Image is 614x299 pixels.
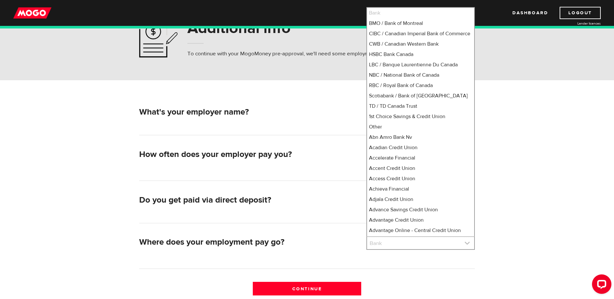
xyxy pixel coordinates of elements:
li: Advantage Credit Union [367,215,474,225]
h1: Additional info [187,20,422,37]
h2: Do you get paid via direct deposit? [139,195,361,205]
li: BMO / Bank of Montreal [367,18,474,28]
h2: What's your employer name? [139,107,361,117]
li: Accelerate Financial [367,153,474,163]
li: Other [367,122,474,132]
li: 1st Choice Savings & Credit Union [367,111,474,122]
a: Logout [560,7,601,19]
li: Bank [367,8,474,18]
img: mogo_logo-11ee424be714fa7cbb0f0f49df9e16ec.png [13,7,51,19]
li: Acadian Credit Union [367,142,474,153]
li: TD / TD Canada Trust [367,101,474,111]
li: Accent Credit Union [367,163,474,173]
li: NBC / National Bank of Canada [367,70,474,80]
li: Access Credit Union [367,173,474,184]
li: HSBC Bank Canada [367,49,474,60]
h2: Where does your employment pay go? [139,237,361,247]
li: LBC / Banque Laurentienne Du Canada [367,60,474,70]
li: AGF Trust Company [367,236,474,246]
li: Achieva Financial [367,184,474,194]
img: application-ef4f7aff46a5c1a1d42a38d909f5b40b.svg [139,19,178,58]
li: RBC / Royal Bank of Canada [367,80,474,91]
li: CIBC / Canadian Imperial Bank of Commerce [367,28,474,39]
a: Lender licences [552,21,601,26]
iframe: LiveChat chat widget [587,272,614,299]
li: Advantage Online - Central Credit Union [367,225,474,236]
input: Continue [253,282,361,295]
li: Adjala Credit Union [367,194,474,205]
h2: How often does your employer pay you? [139,149,361,160]
p: To continue with your MogoMoney pre-approval, we'll need some employment and personal info. [187,50,422,58]
li: Abn Amro Bank Nv [367,132,474,142]
li: Advance Savings Credit Union [367,205,474,215]
li: CWB / Canadian Western Bank [367,39,474,49]
a: Dashboard [512,7,548,19]
li: Scotiabank / Bank of [GEOGRAPHIC_DATA] [367,91,474,101]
